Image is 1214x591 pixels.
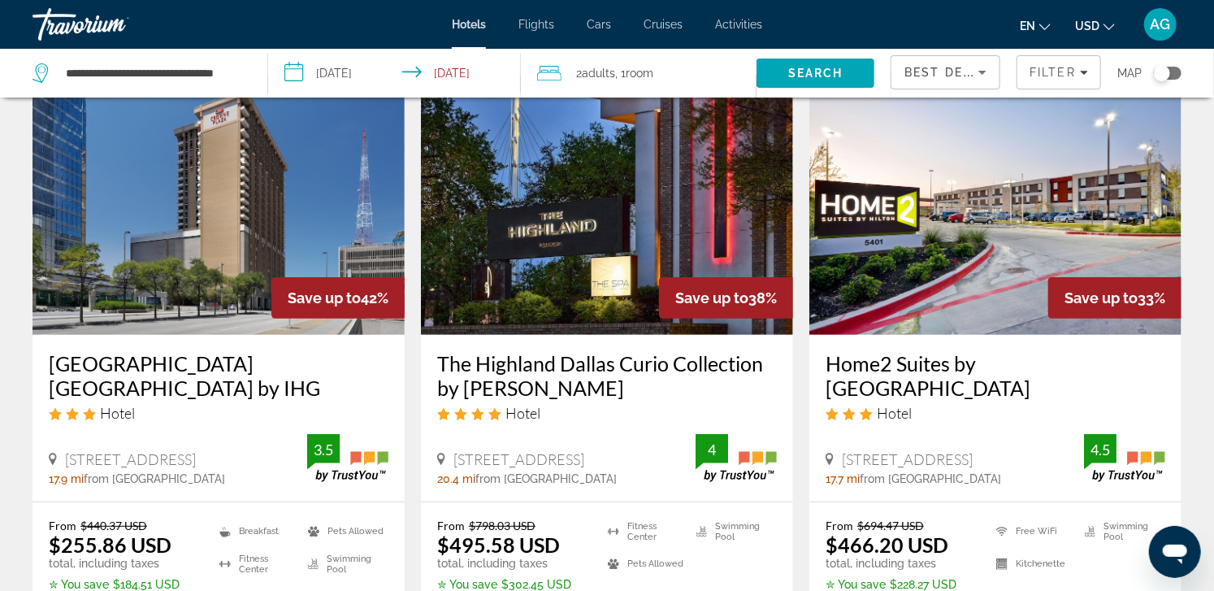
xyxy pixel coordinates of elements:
[1142,66,1181,80] button: Toggle map
[860,472,1001,485] span: from [GEOGRAPHIC_DATA]
[100,404,135,422] span: Hotel
[600,519,688,543] li: Fitness Center
[49,578,199,591] p: $184.51 USD
[826,578,886,591] span: ✮ You save
[1020,20,1035,33] span: en
[268,49,520,98] button: Select check in and out date
[469,519,535,532] del: $798.03 USD
[1030,66,1076,79] span: Filter
[211,519,300,543] li: Breakfast
[826,519,853,532] span: From
[49,519,76,532] span: From
[826,532,948,557] ins: $466.20 USD
[437,578,497,591] span: ✮ You save
[757,59,874,88] button: Search
[80,519,147,532] del: $440.37 USD
[826,578,976,591] p: $228.27 USD
[788,67,843,80] span: Search
[615,62,653,85] span: , 1
[84,472,225,485] span: from [GEOGRAPHIC_DATA]
[288,289,361,306] span: Save up to
[1077,519,1165,543] li: Swimming Pool
[437,578,587,591] p: $302.45 USD
[475,472,617,485] span: from [GEOGRAPHIC_DATA]
[307,434,388,482] img: TrustYou guest rating badge
[1084,434,1165,482] img: TrustYou guest rating badge
[826,557,976,570] p: total, including taxes
[1084,440,1116,459] div: 4.5
[576,62,615,85] span: 2
[33,75,405,335] img: Crowne Plaza Dallas Downtown by IHG
[437,472,475,485] span: 20.4 mi
[842,450,973,468] span: [STREET_ADDRESS]
[1075,14,1115,37] button: Change currency
[1017,55,1101,89] button: Filters
[675,289,748,306] span: Save up to
[49,557,199,570] p: total, including taxes
[857,519,924,532] del: $694.47 USD
[521,49,757,98] button: Travelers: 2 adults, 0 children
[826,351,1165,400] a: Home2 Suites by [GEOGRAPHIC_DATA]
[904,66,989,79] span: Best Deals
[49,532,171,557] ins: $255.86 USD
[300,519,388,543] li: Pets Allowed
[437,351,777,400] a: The Highland Dallas Curio Collection by [PERSON_NAME]
[715,18,762,31] a: Activities
[826,472,860,485] span: 17.7 mi
[452,18,486,31] a: Hotels
[211,552,300,576] li: Fitness Center
[587,18,611,31] a: Cars
[49,472,84,485] span: 17.9 mi
[582,67,615,80] span: Adults
[49,351,388,400] a: [GEOGRAPHIC_DATA] [GEOGRAPHIC_DATA] by IHG
[877,404,912,422] span: Hotel
[826,404,1165,422] div: 3 star Hotel
[659,277,793,319] div: 38%
[809,75,1181,335] img: Home2 Suites by Hilton Fort Worth Southwest Cityview
[271,277,405,319] div: 42%
[644,18,683,31] a: Cruises
[1139,7,1181,41] button: User Menu
[1064,289,1138,306] span: Save up to
[49,578,109,591] span: ✮ You save
[1020,14,1051,37] button: Change language
[300,552,388,576] li: Swimming Pool
[33,3,195,46] a: Travorium
[988,519,1077,543] li: Free WiFi
[65,450,196,468] span: [STREET_ADDRESS]
[453,450,584,468] span: [STREET_ADDRESS]
[437,519,465,532] span: From
[49,404,388,422] div: 3 star Hotel
[696,434,777,482] img: TrustYou guest rating badge
[421,75,793,335] img: The Highland Dallas Curio Collection by Hilton
[1149,526,1201,578] iframe: Button to launch messaging window
[1117,62,1142,85] span: Map
[600,552,688,576] li: Pets Allowed
[437,532,560,557] ins: $495.58 USD
[307,440,340,459] div: 3.5
[626,67,653,80] span: Room
[904,63,986,82] mat-select: Sort by
[518,18,554,31] a: Flights
[1075,20,1099,33] span: USD
[1151,16,1171,33] span: AG
[988,552,1077,576] li: Kitchenette
[688,519,777,543] li: Swimming Pool
[437,404,777,422] div: 4 star Hotel
[437,557,587,570] p: total, including taxes
[696,440,728,459] div: 4
[64,61,243,85] input: Search hotel destination
[1048,277,1181,319] div: 33%
[505,404,540,422] span: Hotel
